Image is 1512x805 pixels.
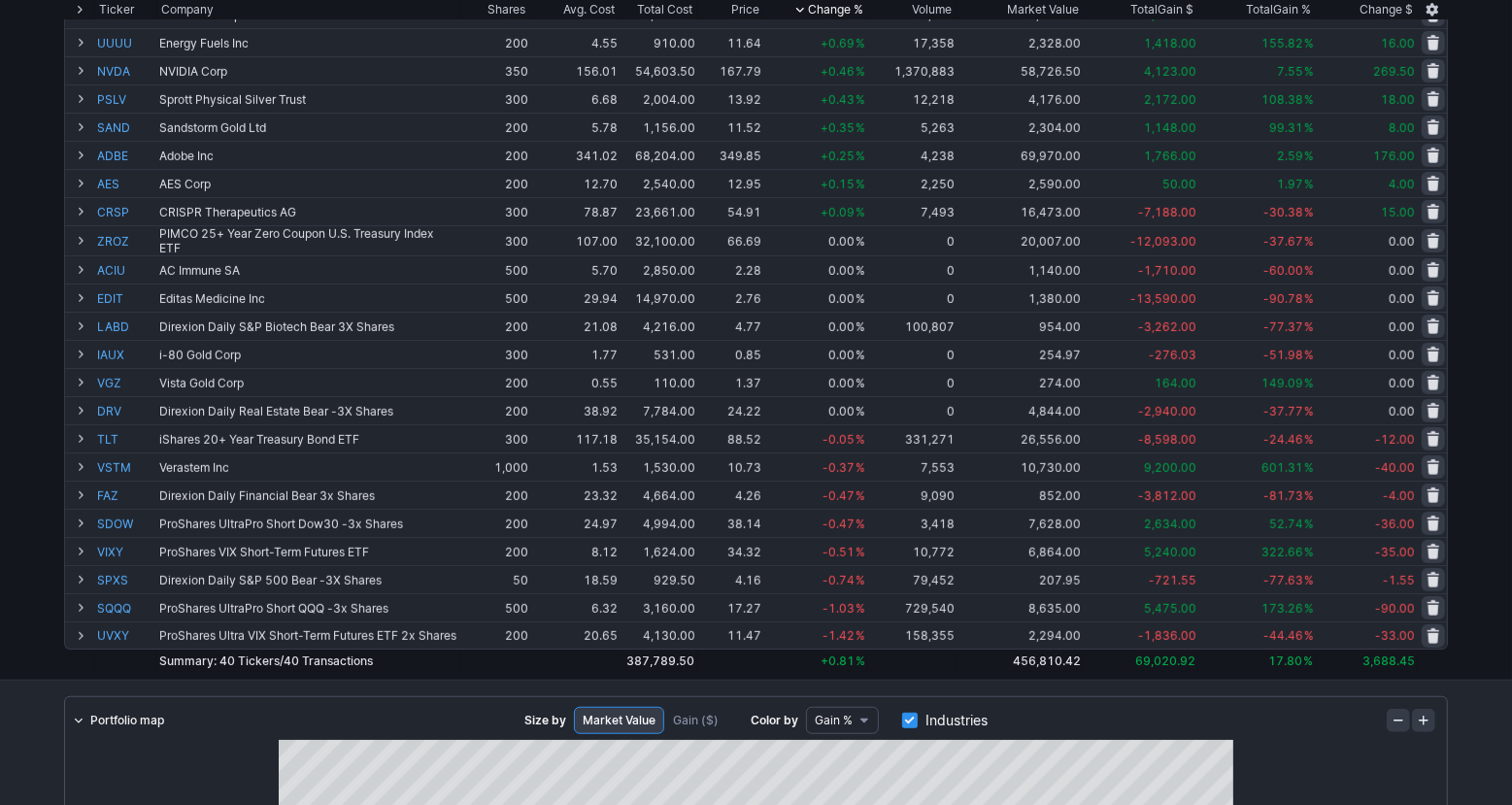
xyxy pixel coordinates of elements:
span: 0.00 [828,319,855,334]
span: 0.00 [828,291,855,306]
td: 107.00 [530,225,620,255]
a: SPXS [97,566,155,593]
span: 0.00 [1389,263,1415,278]
td: 34.32 [697,537,763,565]
span: % [1304,348,1314,362]
td: 200 [460,312,530,340]
td: 274.00 [957,368,1084,396]
span: 0.00 [1389,291,1415,306]
span: % [856,376,865,390]
span: -7,188.00 [1138,205,1196,219]
span: 269.50 [1373,64,1415,79]
td: 207.95 [957,565,1084,593]
td: 17.27 [697,593,763,621]
span: -60.00 [1263,263,1303,278]
td: 4,664.00 [620,481,697,509]
td: 200 [460,368,530,396]
div: ProShares VIX Short-Term Futures ETF [159,545,458,559]
span: % [856,460,865,475]
a: ACIU [97,256,155,284]
span: % [856,348,865,362]
td: 2,250 [867,169,957,197]
td: 1.37 [697,368,763,396]
span: 2,634.00 [1144,517,1196,531]
td: 0 [867,255,957,284]
div: Adobe Inc [159,149,458,163]
div: Direxion Daily Financial Bear 3x Shares [159,488,458,503]
td: 20,007.00 [957,225,1084,255]
td: 167.79 [697,56,763,84]
span: -0.74 [823,573,855,587]
td: 26,556.00 [957,424,1084,453]
span: % [1304,291,1314,306]
a: VIXY [97,538,155,565]
span: +0.25 [821,149,855,163]
span: -35.00 [1375,545,1415,559]
span: 15.00 [1381,205,1415,219]
td: 2,304.00 [957,113,1084,141]
span: 108.38 [1261,92,1303,107]
a: SQQQ [97,594,155,621]
td: 7,553 [867,453,957,481]
span: 52.74 [1269,517,1303,531]
td: 10.73 [697,453,763,481]
span: -30.38 [1263,205,1303,219]
td: 54,603.50 [620,56,697,84]
span: % [1304,149,1314,163]
span: 0.00 [1389,319,1415,334]
td: 500 [460,255,530,284]
td: 1,380.00 [957,284,1084,312]
span: % [856,573,865,587]
span: 50.00 [1162,177,1196,191]
label: Industries [902,707,988,734]
span: % [1304,177,1314,191]
td: 7,784.00 [620,396,697,424]
span: % [856,177,865,191]
span: +0.35 [821,120,855,135]
span: % [1304,376,1314,390]
td: 23.32 [530,481,620,509]
td: 2,004.00 [620,84,697,113]
span: 99.31 [1269,120,1303,135]
div: iShares 20+ Year Treasury Bond ETF [159,432,458,447]
td: 5,263 [867,113,957,141]
td: 100,807 [867,312,957,340]
span: 9,200.00 [1144,460,1196,475]
td: 1,140.00 [957,255,1084,284]
td: 0 [867,225,957,255]
td: 4,844.00 [957,396,1084,424]
span: % [856,517,865,531]
td: 300 [460,225,530,255]
a: DRV [97,397,155,424]
span: 16.00 [1381,36,1415,50]
td: 0.55 [530,368,620,396]
td: 331,271 [867,424,957,453]
td: 200 [460,28,530,56]
td: 24.97 [530,509,620,537]
a: FAZ [97,482,155,509]
div: ProShares UltraPro Short QQQ -3x Shares [159,601,458,616]
td: 5.78 [530,113,620,141]
button: Data type [806,707,879,734]
span: % [1304,92,1314,107]
td: 2,328.00 [957,28,1084,56]
td: 5.70 [530,255,620,284]
td: 6.32 [530,593,620,621]
span: % [856,234,865,249]
span: % [856,545,865,559]
a: LABD [97,313,155,340]
td: 531.00 [620,340,697,368]
td: 12.70 [530,169,620,197]
td: 69,970.00 [957,141,1084,169]
td: 200 [460,481,530,509]
div: PIMCO 25+ Year Zero Coupon U.S. Treasury Index ETF [159,226,458,255]
td: 79,452 [867,565,957,593]
span: 4.00 [1389,177,1415,191]
span: % [856,36,865,50]
td: 4,176.00 [957,84,1084,113]
td: 29.94 [530,284,620,312]
td: 349.85 [697,141,763,169]
a: PSLV [97,85,155,113]
span: -51.98 [1263,348,1303,362]
span: -36.00 [1375,517,1415,531]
